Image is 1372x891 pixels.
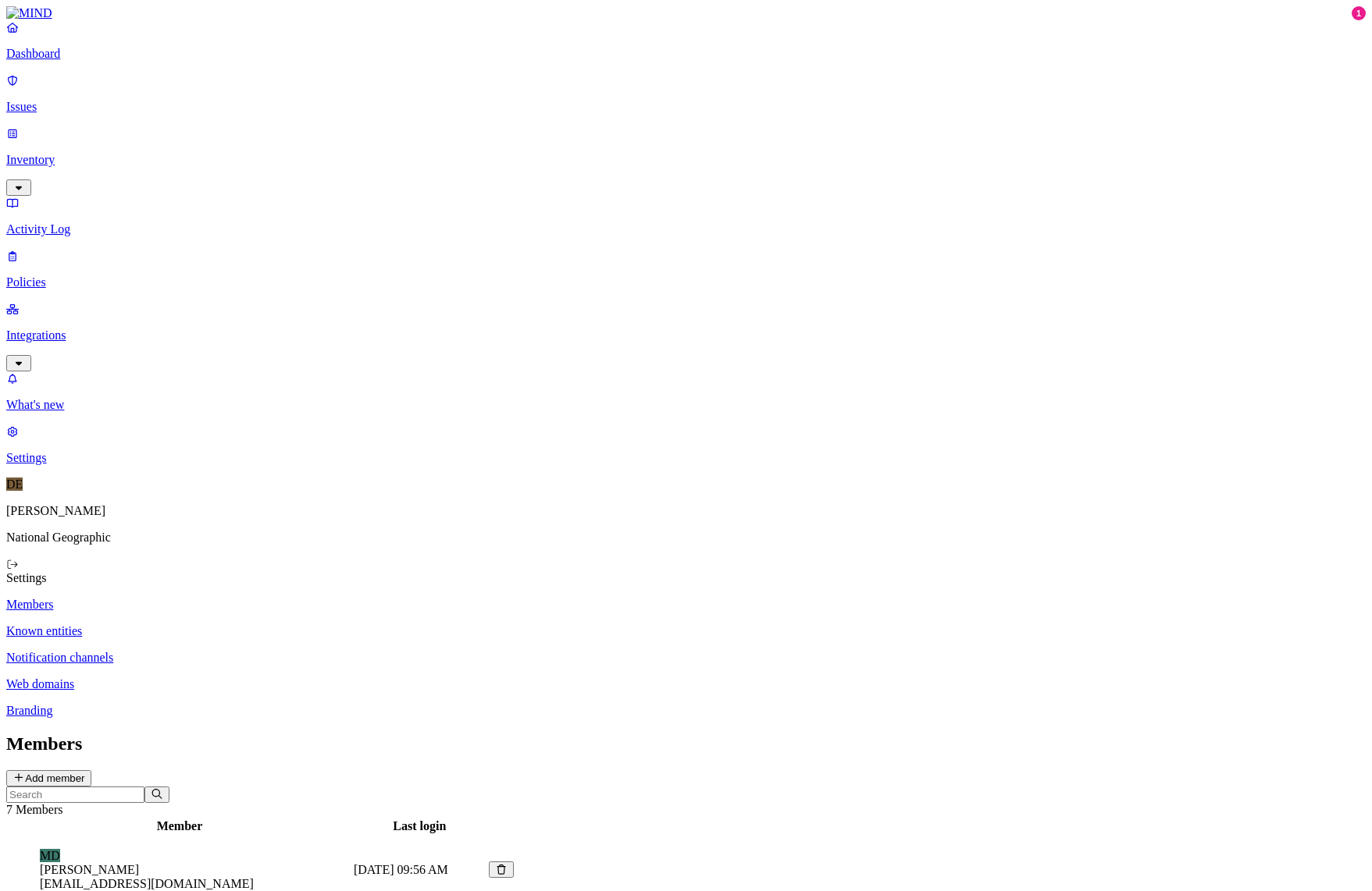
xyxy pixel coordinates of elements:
p: What's new [6,398,1366,412]
a: Policies [6,249,1366,289]
div: Settings [6,571,1366,585]
p: Activity Log [6,222,1366,236]
figcaption: [EMAIL_ADDRESS][DOMAIN_NAME] [40,877,319,891]
div: Last login [354,819,486,833]
span: MD [40,849,60,862]
div: Member [9,819,351,833]
p: Policies [6,275,1366,289]
a: Dashboard [6,20,1366,61]
a: Activity Log [6,196,1366,236]
a: Members [6,598,1366,612]
p: Issues [6,100,1366,114]
button: Add member [6,770,91,786]
a: MIND [6,6,1366,20]
a: What's new [6,371,1366,412]
span: DE [6,477,23,491]
a: Notification channels [6,651,1366,665]
a: Inventory [6,126,1366,193]
p: Integrations [6,328,1366,343]
span: [PERSON_NAME] [40,863,139,876]
a: Web domains [6,677,1366,691]
span: [DATE] 09:56 AM [354,863,448,876]
input: Search [6,786,144,803]
p: Dashboard [6,47,1366,61]
img: MIND [6,6,52,20]
p: National Geographic [6,531,1366,545]
a: Integrations [6,302,1366,369]
span: 7 Members [6,803,62,816]
a: Known entities [6,624,1366,638]
p: Inventory [6,153,1366,167]
a: Branding [6,704,1366,718]
p: [PERSON_NAME] [6,504,1366,518]
a: Issues [6,73,1366,114]
h2: Members [6,733,1366,754]
div: 1 [1352,6,1366,20]
p: Settings [6,451,1366,465]
a: Settings [6,424,1366,465]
